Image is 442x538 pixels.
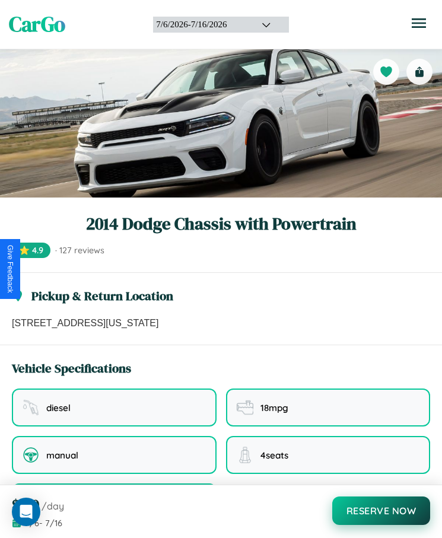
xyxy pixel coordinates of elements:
[42,500,64,512] span: /day
[31,287,173,304] h3: Pickup & Return Location
[9,10,65,39] span: CarGo
[55,245,104,256] span: · 127 reviews
[156,20,247,30] div: 7 / 6 / 2026 - 7 / 16 / 2026
[6,245,14,293] div: Give Feedback
[12,243,50,258] span: ⭐ 4.9
[237,399,253,416] img: fuel efficiency
[260,402,288,413] span: 18 mpg
[12,316,430,330] p: [STREET_ADDRESS][US_STATE]
[12,495,39,514] span: $ 150
[25,518,62,529] span: 7 / 6 - 7 / 16
[332,496,431,525] button: Reserve Now
[260,450,288,461] span: 4 seats
[237,447,253,463] img: seating
[12,212,430,235] h1: 2014 Dodge Chassis with Powertrain
[12,498,40,526] div: Open Intercom Messenger
[46,450,78,461] span: manual
[23,399,39,416] img: fuel type
[12,359,131,377] h3: Vehicle Specifications
[46,402,71,413] span: diesel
